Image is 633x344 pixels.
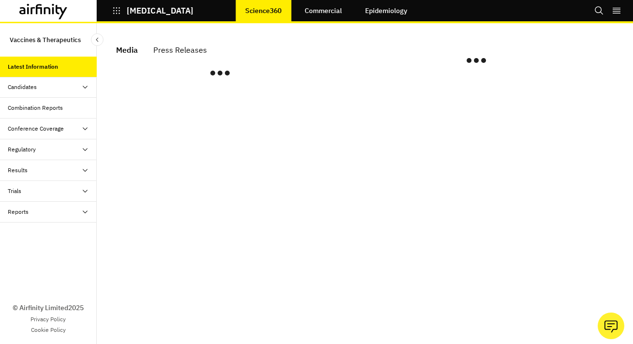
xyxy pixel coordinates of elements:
[8,124,64,133] div: Conference Coverage
[30,315,66,324] a: Privacy Policy
[127,6,193,15] p: [MEDICAL_DATA]
[153,43,207,57] div: Press Releases
[598,313,624,339] button: Ask our analysts
[10,31,81,49] p: Vaccines & Therapeutics
[245,7,281,15] p: Science360
[8,208,29,216] div: Reports
[91,33,103,46] button: Close Sidebar
[116,43,138,57] div: Media
[594,2,604,19] button: Search
[8,83,37,91] div: Candidates
[8,187,21,195] div: Trials
[8,62,58,71] div: Latest Information
[112,2,193,19] button: [MEDICAL_DATA]
[13,303,84,313] p: © Airfinity Limited 2025
[31,326,66,334] a: Cookie Policy
[8,166,28,175] div: Results
[8,104,63,112] div: Combination Reports
[8,145,36,154] div: Regulatory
